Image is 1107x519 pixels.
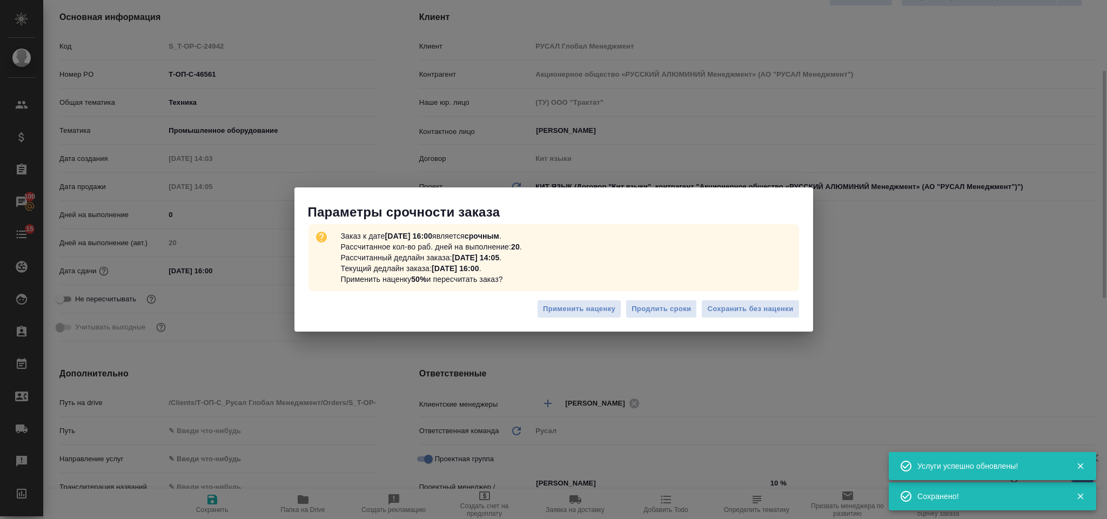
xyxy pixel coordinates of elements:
button: Закрыть [1069,461,1091,471]
button: Сохранить без наценки [701,300,799,319]
p: Параметры срочности заказа [308,204,813,221]
button: Продлить сроки [626,300,697,319]
button: Закрыть [1069,491,1091,501]
b: 20 [511,242,520,251]
b: 50% [411,275,426,284]
div: Сохранено! [917,491,1060,502]
b: [DATE] 16:00 [385,232,432,240]
button: Применить наценку [537,300,621,319]
b: [DATE] 14:05 [452,253,500,262]
span: Продлить сроки [632,303,691,315]
b: срочным [465,232,499,240]
span: Сохранить без наценки [707,303,793,315]
p: Заказ к дате является . Рассчитанное кол-во раб. дней на выполнение: . Рассчитанный дедлайн заказ... [337,226,526,289]
div: Услуги успешно обновлены! [917,461,1060,471]
span: Применить наценку [543,303,615,315]
b: [DATE] 16:00 [432,264,479,273]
